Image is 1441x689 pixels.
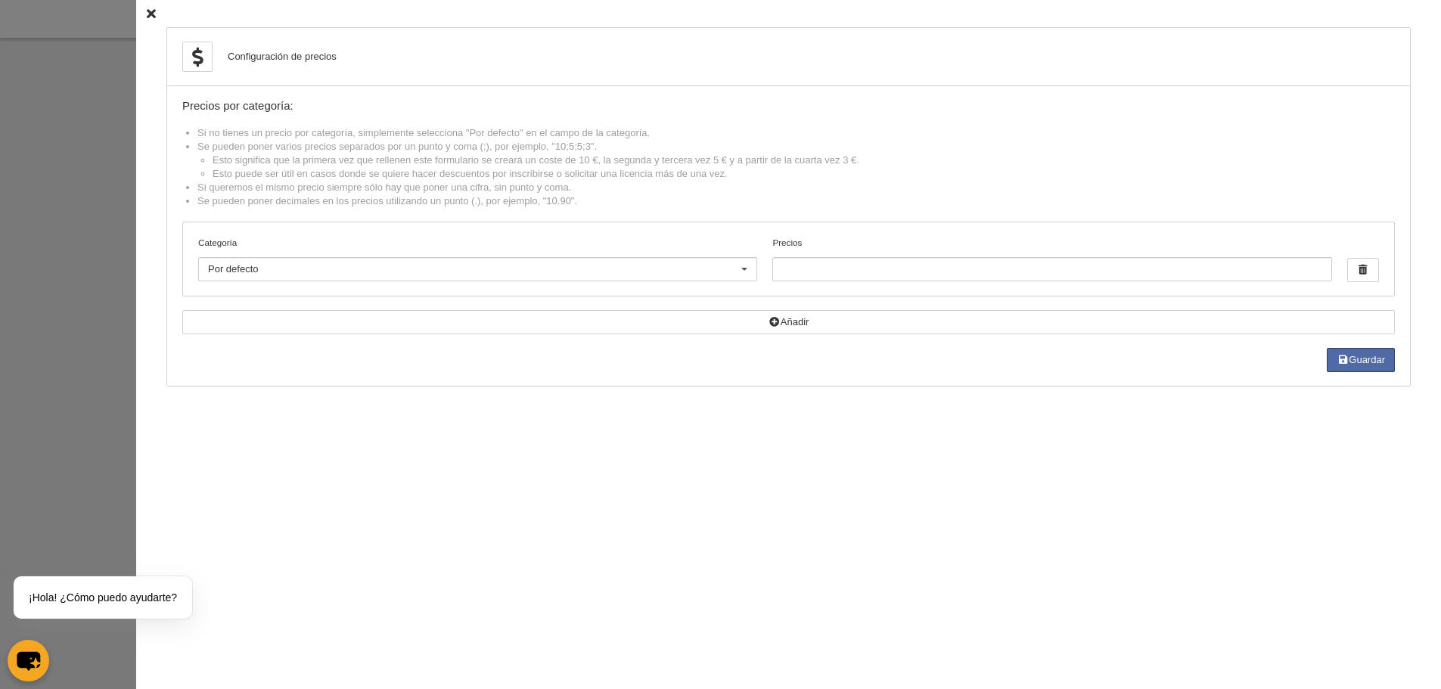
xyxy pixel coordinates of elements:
label: Precios [772,236,1331,281]
li: Si no tienes un precio por categoría, simplemente selecciona "Por defecto" en el campo de la cate... [197,126,1395,140]
li: Esto significa que la primera vez que rellenen este formulario se creará un coste de 10 €, la seg... [213,154,1395,167]
i: Cerrar [147,9,156,19]
input: Precios [772,257,1331,281]
span: Por defecto [208,263,259,275]
div: Configuración de precios [228,50,337,64]
button: Añadir [182,310,1395,334]
label: Categoría [198,236,757,250]
button: chat-button [8,640,49,681]
li: Esto puede ser útil en casos donde se quiere hacer descuentos por inscribirse o solicitar una lic... [213,167,1395,181]
button: Guardar [1327,348,1395,372]
div: ¡Hola! ¿Cómo puedo ayudarte? [14,576,192,619]
li: Se pueden poner varios precios separados por un punto y coma (;), por ejemplo, "10;5;5;3". [197,140,1395,181]
li: Si queremos el mismo precio siempre sólo hay que poner una cifra, sin punto y coma. [197,181,1395,194]
li: Se pueden poner decimales en los precios utilizando un punto (.), por ejemplo, "10.90". [197,194,1395,208]
div: Precios por categoría: [182,100,1395,113]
